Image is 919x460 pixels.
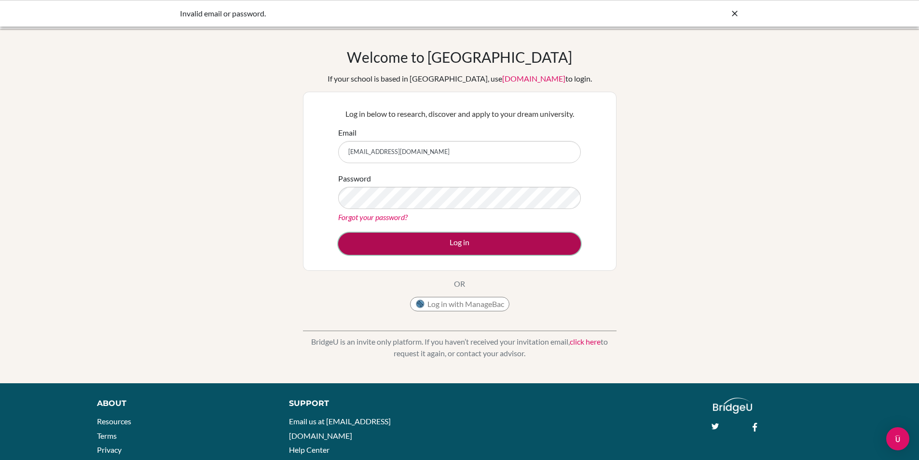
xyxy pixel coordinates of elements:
[338,108,581,120] p: Log in below to research, discover and apply to your dream university.
[338,212,408,222] a: Forgot your password?
[97,445,122,454] a: Privacy
[502,74,565,83] a: [DOMAIN_NAME]
[347,48,572,66] h1: Welcome to [GEOGRAPHIC_DATA]
[289,417,391,440] a: Email us at [EMAIL_ADDRESS][DOMAIN_NAME]
[328,73,592,84] div: If your school is based in [GEOGRAPHIC_DATA], use to login.
[454,278,465,290] p: OR
[713,398,752,414] img: logo_white@2x-f4f0deed5e89b7ecb1c2cc34c3e3d731f90f0f143d5ea2071677605dd97b5244.png
[97,417,131,426] a: Resources
[97,398,267,409] div: About
[289,445,329,454] a: Help Center
[289,398,448,409] div: Support
[303,336,617,359] p: BridgeU is an invite only platform. If you haven’t received your invitation email, to request it ...
[886,427,909,450] div: Open Intercom Messenger
[570,337,601,346] a: click here
[338,127,357,139] label: Email
[338,233,581,255] button: Log in
[338,173,371,184] label: Password
[410,297,509,311] button: Log in with ManageBac
[180,8,595,19] div: Invalid email or password.
[97,431,117,440] a: Terms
